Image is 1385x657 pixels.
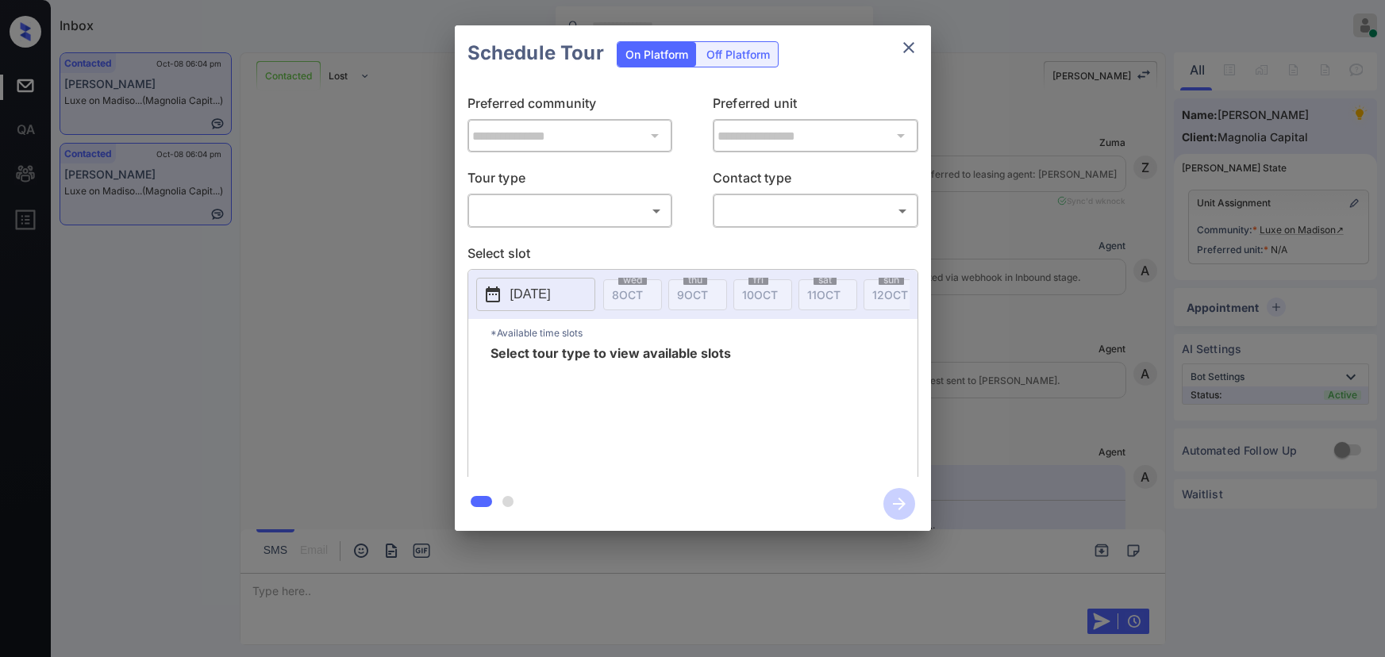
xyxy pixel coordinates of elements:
div: On Platform [617,42,696,67]
p: Contact type [713,168,918,194]
h2: Schedule Tour [455,25,617,81]
div: Off Platform [698,42,778,67]
p: Preferred community [467,94,673,119]
p: [DATE] [510,285,551,304]
button: [DATE] [476,278,595,311]
p: *Available time slots [491,319,918,347]
p: Preferred unit [713,94,918,119]
p: Select slot [467,244,918,269]
span: Select tour type to view available slots [491,347,731,474]
button: close [893,32,925,63]
p: Tour type [467,168,673,194]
